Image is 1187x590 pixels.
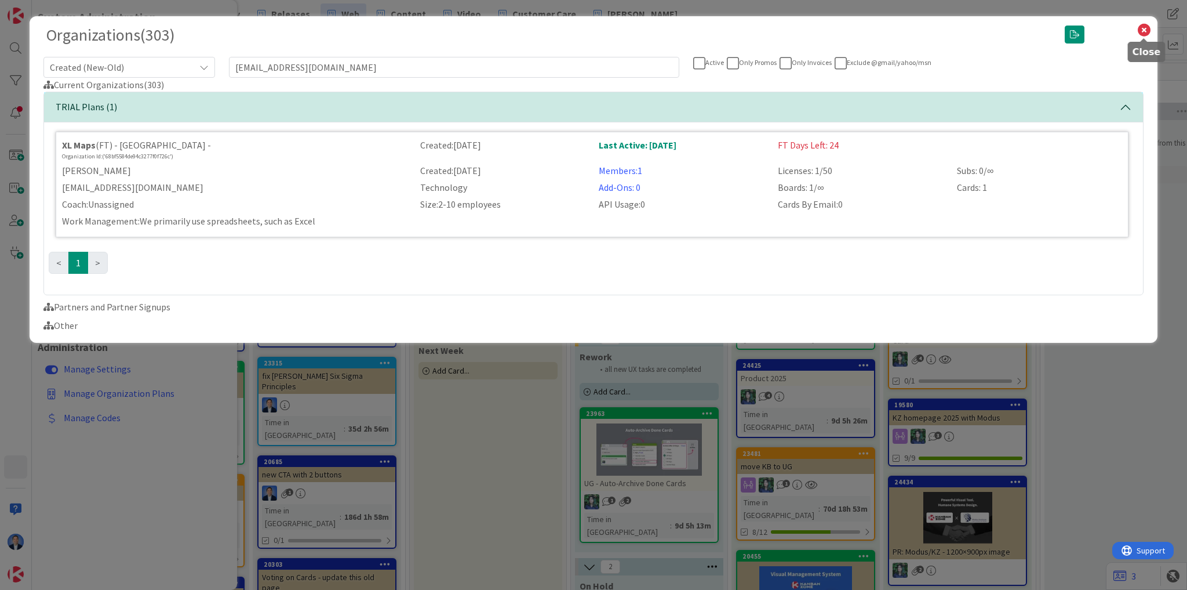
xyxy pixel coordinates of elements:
[55,180,413,194] div: [EMAIL_ADDRESS][DOMAIN_NAME]
[771,138,860,161] div: FT Days Left: 24
[50,59,189,75] span: Created (New-Old)
[413,164,592,178] div: Created: [DATE]
[847,58,931,67] span: Exclude @gmail/yahoo/msn
[24,2,53,16] span: Support
[792,58,832,67] span: Only Invoices
[62,138,406,152] div: (FT) - [GEOGRAPHIC_DATA] -
[835,57,931,70] button: Exclude @gmail/yahoo/msn
[43,79,164,91] span: Current Organizations ( 303 )
[950,164,1129,178] div: Subs: 0/∞
[780,57,832,70] button: Only Invoices
[727,57,777,70] button: Only Promos
[599,165,642,176] a: Members: 1
[43,320,78,331] span: Other
[771,197,950,211] div: Cards By Email: 0
[592,138,771,161] div: Last Active: [DATE]
[705,58,724,67] span: Active
[413,138,592,161] div: Created: [DATE]
[62,139,96,151] strong: XL Maps
[771,164,950,178] div: Licenses: 1/50
[693,57,724,70] button: Active
[68,252,88,274] a: Page 1 is your current page
[55,214,413,228] div: Work Management: We primarily use spreadsheets, such as Excel
[43,301,170,313] span: Partners and Partner Signups
[599,182,640,193] a: Add-Ons: 0
[62,152,406,161] div: Organization Id: ('68bf5584de94c3277f0f726c')
[1133,46,1161,57] h5: Close
[413,197,592,211] div: Size: 2-10 employees
[950,180,1129,194] div: Cards: 1
[46,26,1047,45] h3: Organizations ( 303 )
[55,197,413,211] div: Coach: Unassigned
[55,164,413,178] div: [PERSON_NAME]
[739,58,777,67] span: Only Promos
[592,197,771,211] div: API Usage: 0
[44,92,1143,122] button: TRIAL Plans (1)
[771,180,950,194] div: Boards: 1/∞
[413,180,592,194] div: Technology
[49,252,1138,274] ul: Pagination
